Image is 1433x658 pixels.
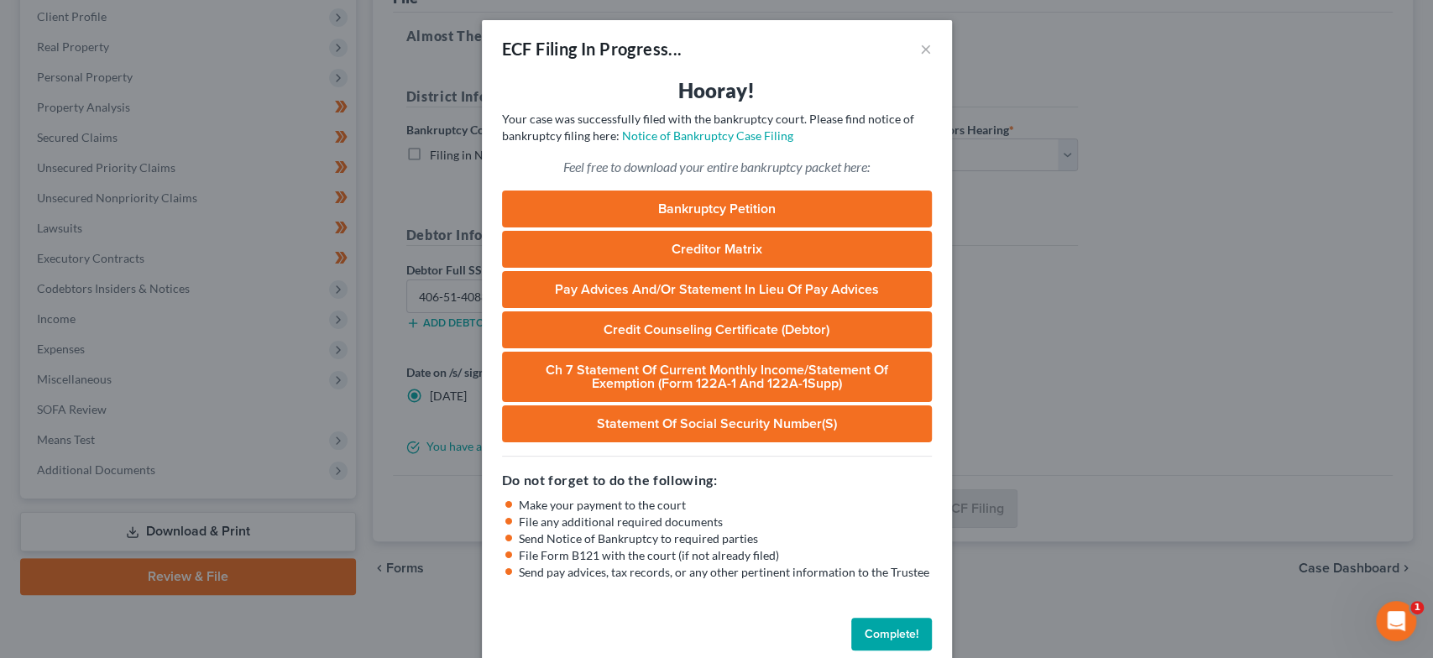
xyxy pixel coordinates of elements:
[502,77,932,104] h3: Hooray!
[1410,601,1424,614] span: 1
[519,514,932,530] li: File any additional required documents
[502,271,932,308] a: Pay Advices and/or Statement in Lieu of Pay Advices
[622,128,793,143] a: Notice of Bankruptcy Case Filing
[502,470,932,490] h5: Do not forget to do the following:
[519,547,932,564] li: File Form B121 with the court (if not already filed)
[502,352,932,402] a: Ch 7 Statement of Current Monthly Income/Statement of Exemption (Form 122A-1 and 122A-1Supp)
[502,405,932,442] a: Statement of Social Security Number(s)
[502,311,932,348] a: Credit Counseling Certificate (Debtor)
[920,39,932,59] button: ×
[502,112,914,143] span: Your case was successfully filed with the bankruptcy court. Please find notice of bankruptcy fili...
[519,497,932,514] li: Make your payment to the court
[502,231,932,268] a: Creditor Matrix
[1376,601,1416,641] iframe: Intercom live chat
[519,564,932,581] li: Send pay advices, tax records, or any other pertinent information to the Trustee
[502,37,683,60] div: ECF Filing In Progress...
[502,158,932,177] p: Feel free to download your entire bankruptcy packet here:
[502,191,932,227] a: Bankruptcy Petition
[519,530,932,547] li: Send Notice of Bankruptcy to required parties
[851,618,932,651] button: Complete!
